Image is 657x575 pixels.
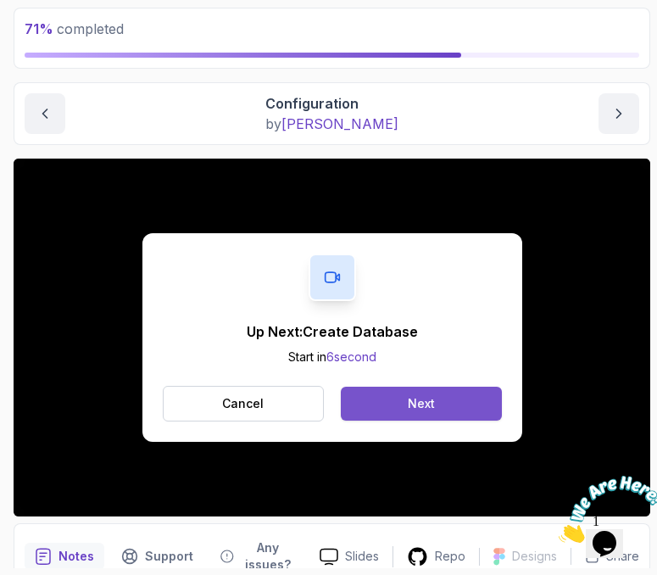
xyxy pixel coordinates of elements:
button: Next [341,387,501,421]
div: Next [408,395,435,412]
iframe: chat widget [552,469,657,550]
p: Notes [58,548,94,565]
p: Any issues? [241,539,296,573]
p: Designs [512,548,557,565]
p: Cancel [222,395,264,412]
iframe: 2 - Configuration [14,159,650,516]
p: Slides [345,548,379,565]
a: Slides [306,548,393,566]
span: 1 [7,7,14,21]
img: Chat attention grabber [7,7,112,74]
p: Repo [435,548,465,565]
span: 6 second [326,349,376,364]
span: 71 % [25,20,53,37]
button: Share [571,548,639,565]
a: Repo [393,546,479,567]
span: completed [25,20,124,37]
p: Support [145,548,193,565]
span: [PERSON_NAME] [281,115,398,132]
p: Start in [247,349,418,366]
button: Cancel [163,386,325,421]
button: previous content [25,93,65,134]
p: Up Next: Create Database [247,321,418,342]
p: Configuration [265,93,398,114]
p: by [265,114,398,134]
button: next content [599,93,639,134]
